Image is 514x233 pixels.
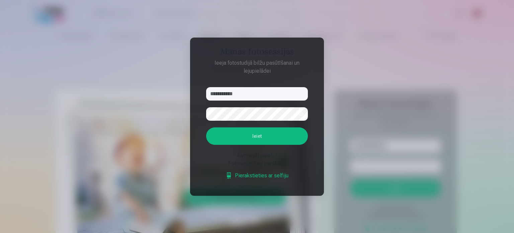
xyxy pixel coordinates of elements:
[206,127,308,145] button: Ieiet
[206,160,308,168] div: Fotosesija bez paroles ?
[199,47,315,59] h4: Manas fotosessijas
[206,152,308,160] div: Aizmirsāt paroli ?
[226,172,288,180] a: Pierakstieties ar selfiju
[199,59,315,75] p: Ieeja fotostudijā bilžu pasūtīšanai un lejupielādei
